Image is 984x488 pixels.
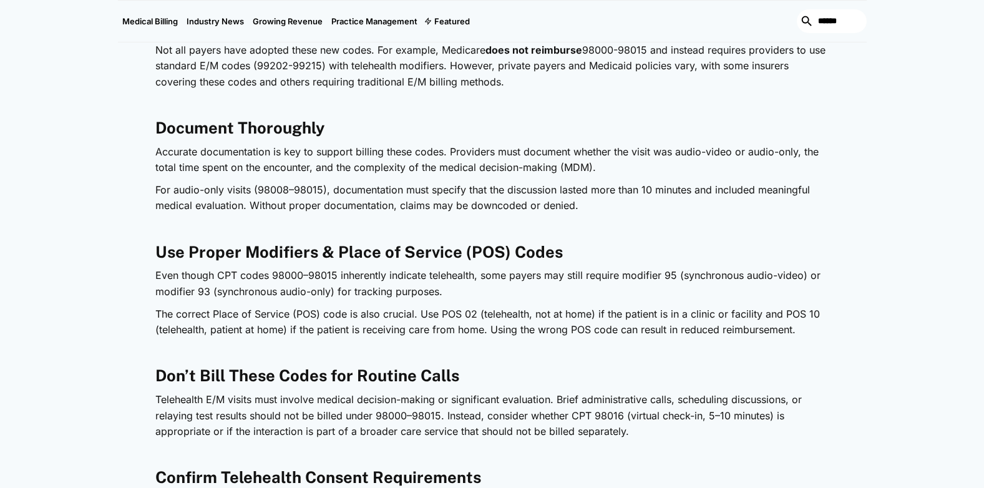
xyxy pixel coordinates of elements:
[155,144,829,176] p: Accurate documentation is key to support billing these codes. Providers must document whether the...
[182,1,248,42] a: Industry News
[155,366,459,385] strong: Don’t Bill These Codes for Routine Calls
[155,220,829,237] p: ‍
[485,44,582,56] strong: does not reimburse
[434,16,470,26] div: Featured
[422,1,474,42] div: Featured
[155,243,563,261] strong: Use Proper Modifiers & Place of Service (POS) Codes
[155,392,829,440] p: Telehealth E/M visits must involve medical decision-making or significant evaluation. Brief admin...
[155,119,324,137] strong: Document Thoroughly
[155,468,481,487] strong: Confirm Telehealth Consent Requirements
[155,306,829,338] p: The correct Place of Service (POS) code is also crucial. Use POS 02 (telehealth, not at home) if ...
[155,344,829,361] p: ‍
[248,1,327,42] a: Growing Revenue
[155,96,829,112] p: ‍
[155,268,829,300] p: Even though CPT codes 98000–98015 inherently indicate telehealth, some payers may still require m...
[155,182,829,214] p: For audio-only visits (98008–98015), documentation must specify that the discussion lasted more t...
[155,42,829,90] p: Not all payers have adopted these new codes. For example, Medicare 98000-98015 and instead requir...
[155,446,829,462] p: ‍
[327,1,422,42] a: Practice Management
[118,1,182,42] a: Medical Billing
